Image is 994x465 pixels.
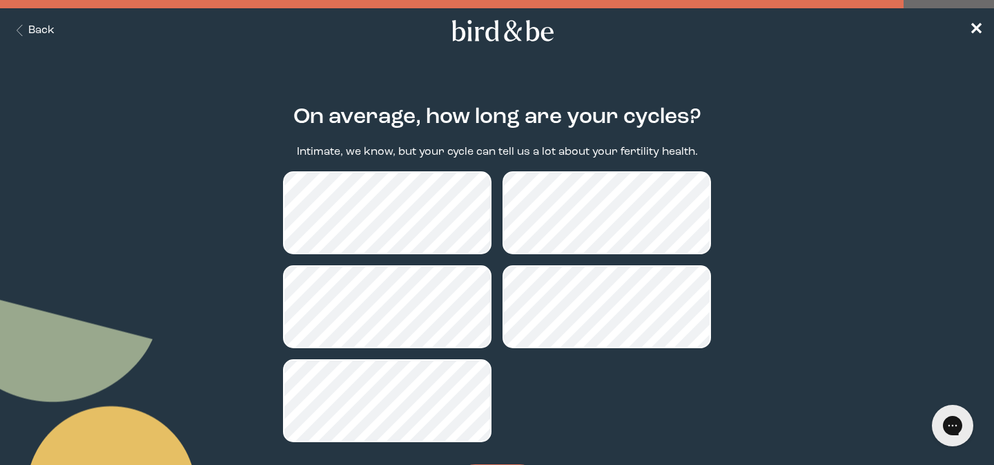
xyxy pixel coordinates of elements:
a: ✕ [969,19,983,43]
iframe: Gorgias live chat messenger [925,400,980,451]
h2: On average, how long are your cycles? [293,102,701,133]
p: Intimate, we know, but your cycle can tell us a lot about your fertility health. [297,144,698,160]
button: Back Button [11,23,55,39]
span: ✕ [969,22,983,39]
